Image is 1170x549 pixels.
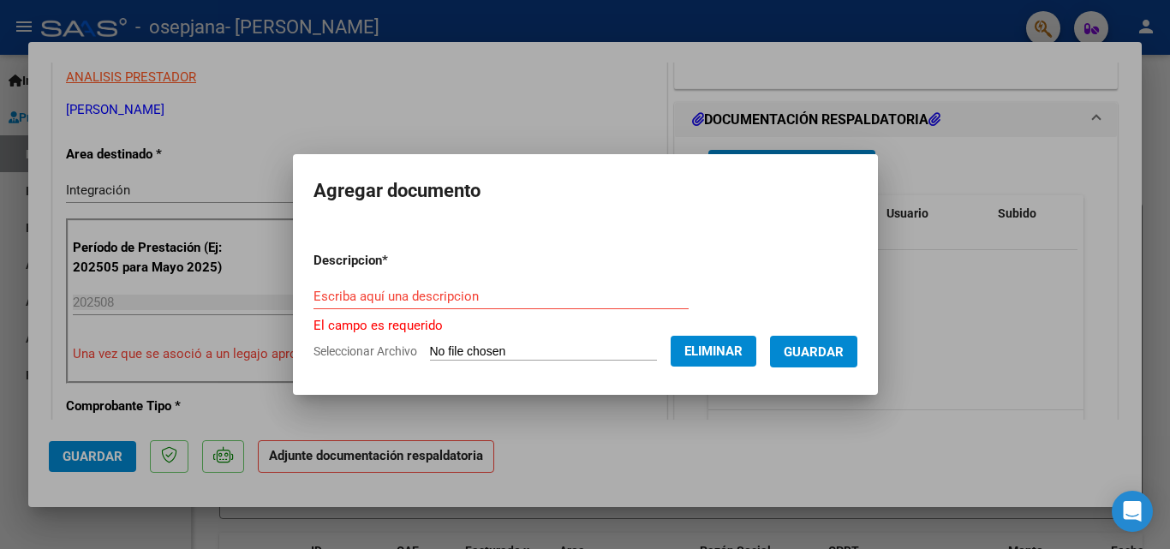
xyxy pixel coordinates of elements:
[313,175,857,207] h2: Agregar documento
[671,336,756,367] button: Eliminar
[313,316,857,336] p: El campo es requerido
[313,251,477,271] p: Descripcion
[313,344,417,358] span: Seleccionar Archivo
[1112,491,1153,532] div: Open Intercom Messenger
[784,344,844,360] span: Guardar
[770,336,857,367] button: Guardar
[684,343,743,359] span: Eliminar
